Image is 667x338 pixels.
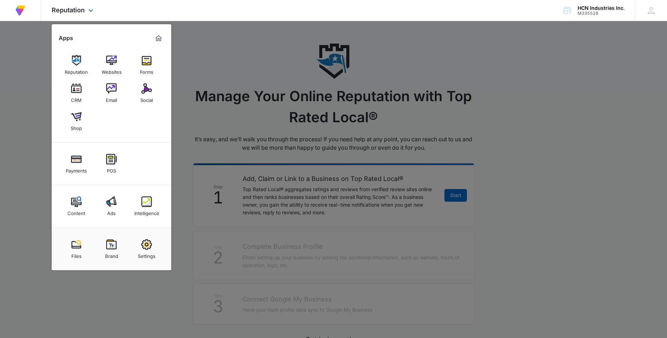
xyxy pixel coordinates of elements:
[140,66,153,75] div: Forms
[138,250,155,259] div: Settings
[102,66,122,75] div: Websites
[63,80,90,106] a: CRM
[134,207,159,216] div: Intelligence
[71,250,82,259] div: Files
[153,33,164,44] a: Marketing 360® Dashboard
[98,236,125,262] a: Brand
[52,6,85,14] span: Reputation
[98,80,125,106] a: Email
[133,80,160,106] a: Social
[63,236,90,262] a: Files
[107,164,116,174] div: POS
[65,66,88,75] div: Reputation
[98,52,125,78] a: Websites
[59,35,73,41] h2: Apps
[71,122,82,131] div: Shop
[578,11,625,16] div: account id
[105,250,118,259] div: Brand
[578,5,625,11] div: account name
[133,52,160,78] a: Forms
[133,236,160,262] a: Settings
[63,150,90,177] a: Payments
[71,94,82,103] div: CRM
[106,94,117,103] div: Email
[98,193,125,220] a: Ads
[98,150,125,177] a: POS
[66,164,87,174] div: Payments
[63,193,90,220] a: Content
[63,52,90,78] a: Reputation
[68,207,85,216] div: Content
[133,193,160,220] a: Intelligence
[107,207,116,216] div: Ads
[63,108,90,135] a: Shop
[140,94,153,103] div: Social
[14,4,27,17] img: Volusion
